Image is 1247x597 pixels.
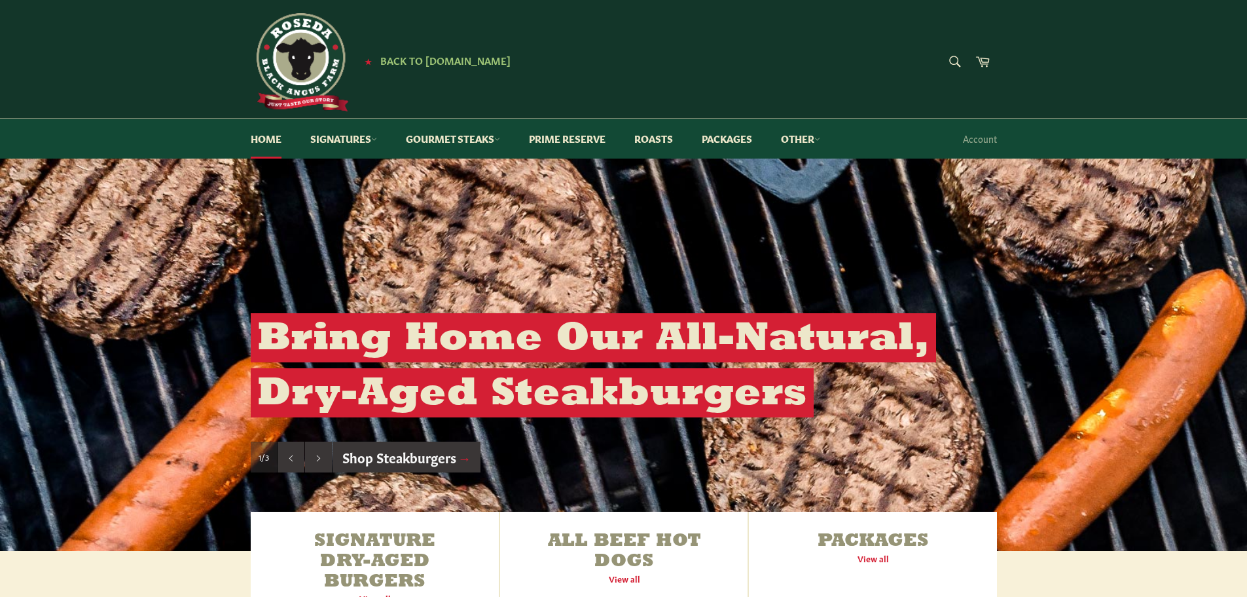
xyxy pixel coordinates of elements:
[621,119,686,159] a: Roasts
[689,119,765,159] a: Packages
[251,442,277,473] div: Slide 1, current
[380,53,511,67] span: Back to [DOMAIN_NAME]
[956,119,1003,158] a: Account
[251,313,936,417] h2: Bring Home Our All-Natural, Dry-Aged Steakburgers
[333,442,481,473] a: Shop Steakburgers
[251,13,349,111] img: Roseda Beef
[393,119,513,159] a: Gourmet Steaks
[259,452,269,463] span: 1/3
[297,119,390,159] a: Signatures
[768,119,833,159] a: Other
[305,442,332,473] button: Next slide
[365,56,372,66] span: ★
[516,119,619,159] a: Prime Reserve
[358,56,511,66] a: ★ Back to [DOMAIN_NAME]
[238,119,295,159] a: Home
[278,442,304,473] button: Previous slide
[458,448,471,466] span: →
